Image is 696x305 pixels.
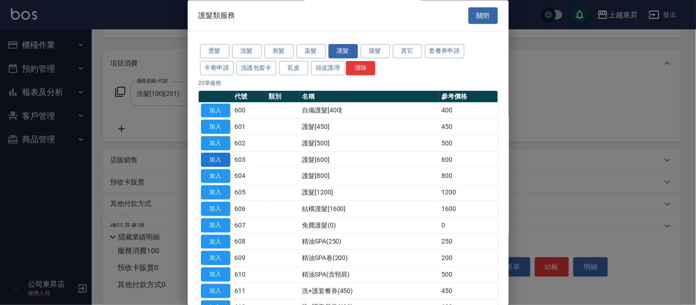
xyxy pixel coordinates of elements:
button: 染髮 [296,44,326,59]
td: 605 [233,184,266,201]
th: 參考價格 [439,91,497,103]
td: 自備護髮[400] [300,103,439,119]
td: 603 [233,152,266,168]
td: 800 [439,168,497,185]
button: 加入 [201,268,230,282]
td: 400 [439,103,497,119]
button: 加入 [201,120,230,134]
td: 精油SPA(含頸肩) [300,266,439,283]
td: 600 [233,103,266,119]
td: 結構護髮[1600] [300,201,439,217]
button: 加入 [201,202,230,216]
td: 601 [233,119,266,135]
td: 608 [233,234,266,250]
button: 加入 [201,153,230,167]
td: 1200 [439,184,497,201]
td: 200 [439,250,497,266]
td: 護髮[600] [300,152,439,168]
button: 瓦皮 [279,61,308,75]
button: 套餐券申請 [425,44,465,59]
td: 500 [439,266,497,283]
button: 卡卷申請 [200,61,234,75]
button: 加入 [201,186,230,200]
th: 代號 [233,91,266,103]
button: 清除 [346,61,375,75]
button: 洗髮 [232,44,262,59]
button: 剪髮 [264,44,294,59]
button: 洗護包套卡 [236,61,276,75]
td: 250 [439,234,497,250]
button: 加入 [201,218,230,233]
button: 頭皮護理 [311,61,345,75]
button: 加入 [201,251,230,266]
td: 精油SPA(250) [300,234,439,250]
td: 604 [233,168,266,185]
p: 20 筆服務 [199,79,498,87]
td: 護髮[500] [300,135,439,152]
td: 護髮[800] [300,168,439,185]
td: 500 [439,135,497,152]
button: 加入 [201,235,230,249]
td: 600 [439,152,497,168]
td: 護髮[450] [300,119,439,135]
td: 606 [233,201,266,217]
td: 607 [233,217,266,234]
button: 加入 [201,284,230,298]
button: 加入 [201,169,230,183]
th: 類別 [266,91,300,103]
button: 加入 [201,137,230,151]
th: 名稱 [300,91,439,103]
button: 接髮 [361,44,390,59]
td: 609 [233,250,266,266]
td: 護髮[1200] [300,184,439,201]
td: 450 [439,283,497,299]
td: 1600 [439,201,497,217]
td: 610 [233,266,266,283]
span: 護髮類服務 [199,11,235,20]
button: 關閉 [468,7,498,24]
td: 精油SPA卷(200) [300,250,439,266]
button: 護髮 [329,44,358,59]
td: 0 [439,217,497,234]
td: 450 [439,119,497,135]
button: 燙髮 [200,44,229,59]
button: 加入 [201,104,230,118]
button: 其它 [393,44,422,59]
td: 洗+護套餐券(450) [300,283,439,299]
td: 免費護髮(0) [300,217,439,234]
td: 611 [233,283,266,299]
td: 602 [233,135,266,152]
